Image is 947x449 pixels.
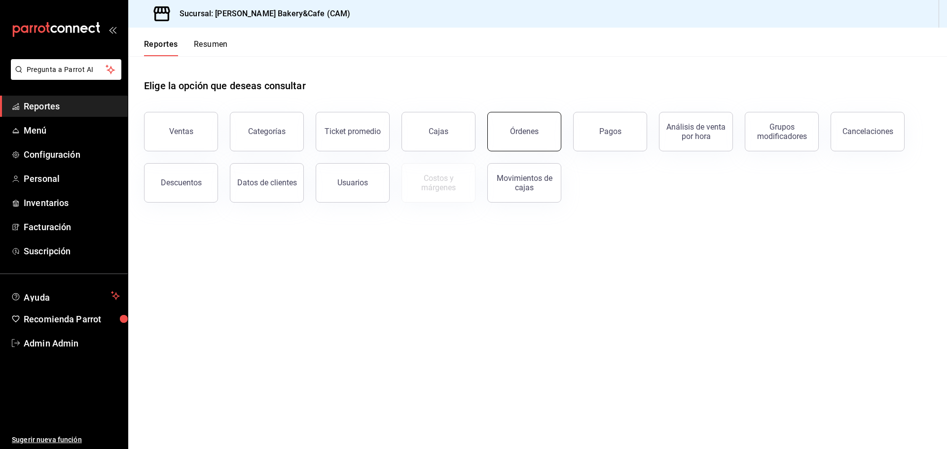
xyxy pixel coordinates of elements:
[325,127,381,136] div: Ticket promedio
[831,112,905,151] button: Cancelaciones
[510,127,539,136] div: Órdenes
[194,39,228,56] button: Resumen
[230,112,304,151] button: Categorías
[24,220,120,234] span: Facturación
[842,127,893,136] div: Cancelaciones
[573,112,647,151] button: Pagos
[12,435,120,445] span: Sugerir nueva función
[248,127,286,136] div: Categorías
[494,173,555,192] div: Movimientos de cajas
[161,178,202,187] div: Descuentos
[144,39,228,56] div: navigation tabs
[230,163,304,203] button: Datos de clientes
[169,127,193,136] div: Ventas
[316,163,390,203] button: Usuarios
[11,59,121,80] button: Pregunta a Parrot AI
[24,124,120,137] span: Menú
[144,112,218,151] button: Ventas
[24,172,120,185] span: Personal
[408,173,469,192] div: Costos y márgenes
[172,8,350,20] h3: Sucursal: [PERSON_NAME] Bakery&Cafe (CAM)
[24,337,120,350] span: Admin Admin
[144,78,306,93] h1: Elige la opción que deseas consultar
[27,65,106,75] span: Pregunta a Parrot AI
[24,196,120,209] span: Inventarios
[24,312,120,326] span: Recomienda Parrot
[7,71,121,82] a: Pregunta a Parrot AI
[751,122,812,141] div: Grupos modificadores
[745,112,819,151] button: Grupos modificadores
[487,163,561,203] button: Movimientos de cajas
[337,178,368,187] div: Usuarios
[665,122,727,141] div: Análisis de venta por hora
[599,127,621,136] div: Pagos
[487,112,561,151] button: Órdenes
[316,112,390,151] button: Ticket promedio
[237,178,297,187] div: Datos de clientes
[401,112,475,151] button: Cajas
[24,290,107,302] span: Ayuda
[24,244,120,258] span: Suscripción
[24,148,120,161] span: Configuración
[144,163,218,203] button: Descuentos
[24,100,120,113] span: Reportes
[109,26,116,34] button: open_drawer_menu
[144,39,178,56] button: Reportes
[401,163,475,203] button: Contrata inventarios para ver este reporte
[659,112,733,151] button: Análisis de venta por hora
[429,127,448,136] div: Cajas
